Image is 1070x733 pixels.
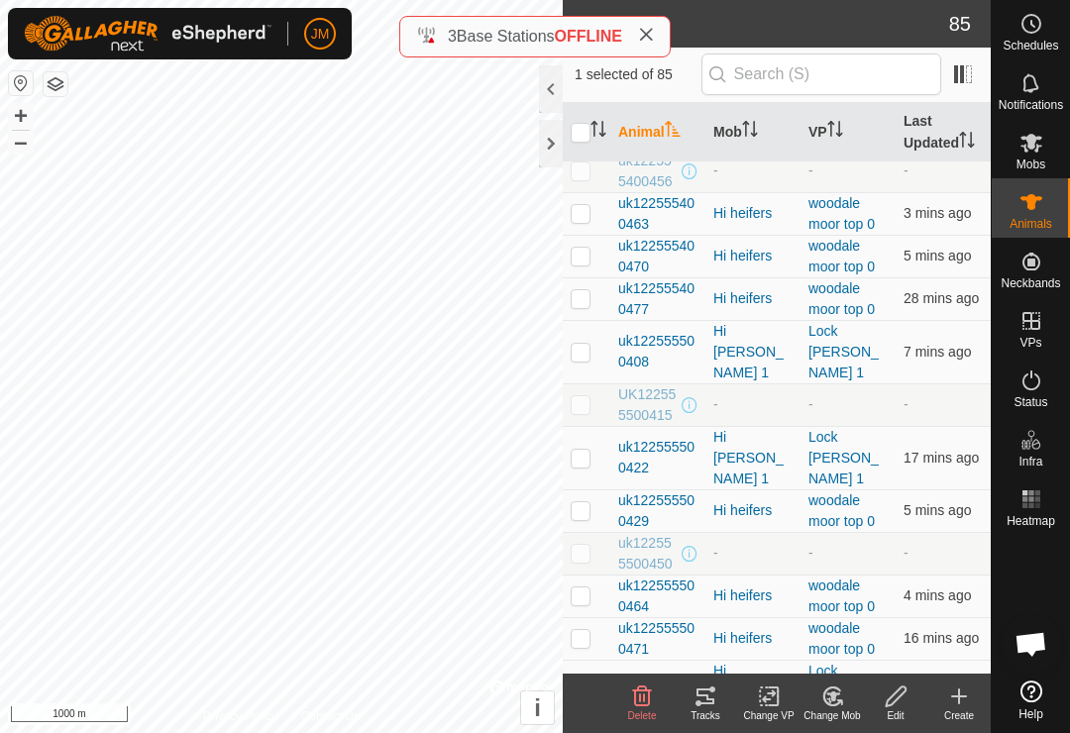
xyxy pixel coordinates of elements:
span: - [904,162,909,178]
span: i [534,694,541,721]
h2: Animals [575,12,949,36]
a: Contact Us [301,707,360,725]
span: uk122555400456 [618,151,678,192]
th: VP [801,103,896,162]
div: Hi [PERSON_NAME] 1 [713,427,793,489]
div: - [713,160,793,181]
span: Heatmap [1007,515,1055,527]
div: Hi heifers [713,585,793,606]
span: Schedules [1003,40,1058,52]
a: Lock [PERSON_NAME] 1 [808,323,879,380]
span: uk122555500464 [618,576,697,617]
p-sorticon: Activate to sort [827,124,843,140]
p-sorticon: Activate to sort [590,124,606,140]
button: – [9,130,33,154]
div: Edit [864,708,927,723]
p-sorticon: Activate to sort [665,124,681,140]
span: uk122555400463 [618,193,697,235]
a: Privacy Policy [203,707,277,725]
a: Help [992,673,1070,728]
a: woodale moor top 0 [808,492,875,529]
span: Infra [1018,456,1042,468]
div: Create [927,708,991,723]
p-sorticon: Activate to sort [959,135,975,151]
span: uk122555500408 [618,331,697,372]
div: Change Mob [801,708,864,723]
span: JM [311,24,330,45]
span: Notifications [999,99,1063,111]
button: Map Layers [44,72,67,96]
span: 16 Sep 2025 at 9:53 AM [904,290,979,306]
a: woodale moor top 0 [808,195,875,232]
a: woodale moor top 0 [808,620,875,657]
span: 16 Sep 2025 at 10:16 AM [904,248,971,263]
th: Mob [705,103,801,162]
span: UK122555600423 [618,671,697,712]
input: Search (S) [701,53,941,95]
span: uk122555400470 [618,236,697,277]
span: uk122555500471 [618,618,697,660]
span: VPs [1019,337,1041,349]
div: Hi heifers [713,288,793,309]
span: uk122555500429 [618,490,697,532]
div: Hi [PERSON_NAME] 1 [713,661,793,723]
div: Hi heifers [713,500,793,521]
a: Lock [PERSON_NAME] 1 [808,429,879,486]
span: - [904,545,909,561]
span: uk122555500450 [618,533,678,575]
span: Mobs [1016,158,1045,170]
a: Lock [PERSON_NAME] 1 [808,663,879,720]
button: Reset Map [9,71,33,95]
div: Hi heifers [713,628,793,649]
span: 16 Sep 2025 at 10:18 AM [904,205,971,221]
span: Status [1014,396,1047,408]
span: uk122555500422 [618,437,697,478]
div: Open chat [1002,614,1061,674]
span: Animals [1010,218,1052,230]
div: Tracks [674,708,737,723]
app-display-virtual-paddock-transition: - [808,396,813,412]
span: 16 Sep 2025 at 10:04 AM [904,450,979,466]
span: 16 Sep 2025 at 10:06 AM [904,630,979,646]
span: 16 Sep 2025 at 10:17 AM [904,502,971,518]
a: woodale moor top 0 [808,238,875,274]
app-display-virtual-paddock-transition: - [808,162,813,178]
span: OFFLINE [555,28,622,45]
span: 16 Sep 2025 at 10:17 AM [904,587,971,603]
div: Change VP [737,708,801,723]
div: - [713,543,793,564]
a: woodale moor top 0 [808,577,875,614]
th: Last Updated [896,103,991,162]
span: Delete [628,710,657,721]
button: + [9,104,33,128]
span: - [904,396,909,412]
span: 16 Sep 2025 at 10:15 AM [904,344,971,360]
img: Gallagher Logo [24,16,271,52]
span: UK122555500415 [618,384,678,426]
div: Hi [PERSON_NAME] 1 [713,321,793,383]
span: 85 [949,9,971,39]
div: - [713,394,793,415]
app-display-virtual-paddock-transition: - [808,545,813,561]
div: Hi heifers [713,203,793,224]
div: Hi heifers [713,246,793,266]
span: Help [1018,708,1043,720]
a: woodale moor top 0 [808,280,875,317]
button: i [521,691,554,724]
span: Neckbands [1001,277,1060,289]
th: Animal [610,103,705,162]
p-sorticon: Activate to sort [742,124,758,140]
span: 1 selected of 85 [575,64,701,85]
span: Base Stations [457,28,555,45]
span: 3 [448,28,457,45]
span: uk122555400477 [618,278,697,320]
